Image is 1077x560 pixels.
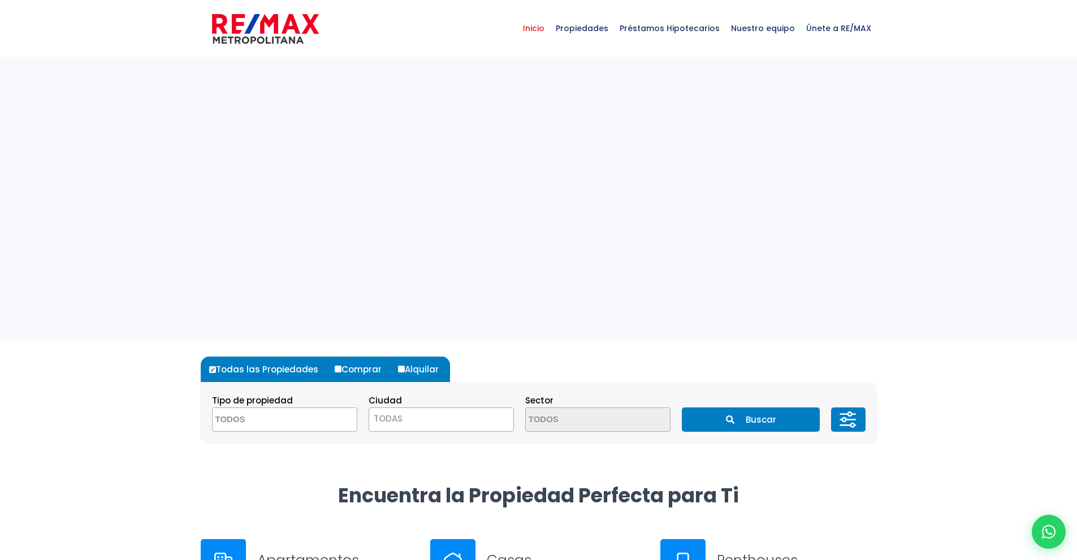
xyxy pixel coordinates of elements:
span: Únete a RE/MAX [801,11,877,45]
button: Buscar [682,407,820,432]
label: Comprar [332,357,393,382]
input: Alquilar [398,366,405,372]
span: TODAS [374,413,403,424]
img: remax-metropolitana-logo [212,12,319,46]
span: Tipo de propiedad [212,394,293,406]
span: Inicio [517,11,550,45]
label: Todas las Propiedades [206,357,330,382]
span: Sector [525,394,553,406]
span: Ciudad [369,394,402,406]
span: Propiedades [550,11,614,45]
span: TODAS [369,411,513,427]
span: Nuestro equipo [725,11,801,45]
textarea: Search [526,408,635,432]
strong: Encuentra la Propiedad Perfecta para Ti [338,481,739,509]
textarea: Search [213,408,322,432]
input: Comprar [335,366,341,372]
span: TODAS [369,407,514,432]
input: Todas las Propiedades [209,366,216,373]
label: Alquilar [395,357,450,382]
span: Préstamos Hipotecarios [614,11,725,45]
